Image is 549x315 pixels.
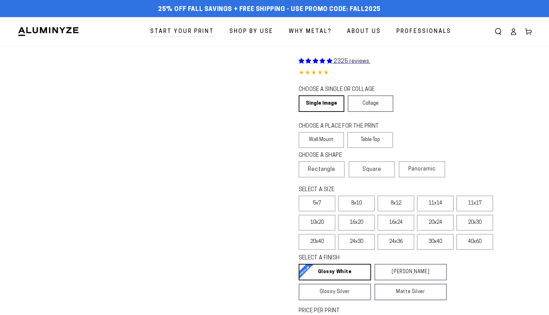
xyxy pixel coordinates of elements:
[224,23,278,41] a: Shop By Use
[456,215,493,231] label: 20x30
[229,27,273,37] span: Shop By Use
[456,234,493,250] label: 40x60
[378,234,414,250] label: 24x36
[374,284,447,300] a: Matte Silver
[299,59,370,64] a: 2325 reviews.
[299,234,335,250] label: 20x40
[408,166,436,172] span: Panoramic
[348,95,393,112] a: Collage
[299,152,388,160] legend: CHOOSE A SHAPE
[362,165,381,174] span: Square
[299,86,387,94] legend: CHOOSE A SINGLE OR COLLAGE
[347,132,393,148] label: Table Top
[391,23,456,41] a: Professionals
[299,254,430,262] legend: SELECT A FINISH
[299,307,532,315] label: PRICE PER PRINT
[417,215,454,231] label: 20x24
[338,234,375,250] label: 24x30
[308,165,335,174] span: Rectangle
[374,264,447,280] a: [PERSON_NAME]
[299,68,532,78] div: 4.85 out of 5.0 stars
[299,132,344,148] label: Wall Mount
[145,23,219,41] a: Start Your Print
[289,27,332,37] span: Why Metal?
[299,122,387,130] legend: CHOOSE A PLACE FOR THE PRINT
[338,196,375,211] label: 8x10
[299,215,335,231] label: 10x20
[284,23,337,41] a: Why Metal?
[299,196,335,211] label: 5x7
[491,24,506,39] summary: Search our site
[299,95,344,112] a: Single Image
[342,23,386,41] a: About Us
[378,196,414,211] label: 8x12
[396,27,451,37] span: Professionals
[378,215,414,231] label: 16x24
[417,234,454,250] label: 30x40
[299,264,371,280] a: Glossy White
[150,27,214,37] span: Start Your Print
[158,6,381,13] span: 25% off FALL Savings + Free Shipping - Use Promo Code: FALL2025
[299,284,371,300] a: Glossy Silver
[17,26,79,37] img: Aluminyze
[347,27,381,37] span: About Us
[417,196,454,211] label: 11x14
[334,59,370,64] span: 2325 reviews.
[456,196,493,211] label: 11x17
[299,186,436,194] legend: SELECT A SIZE
[338,215,375,231] label: 16x20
